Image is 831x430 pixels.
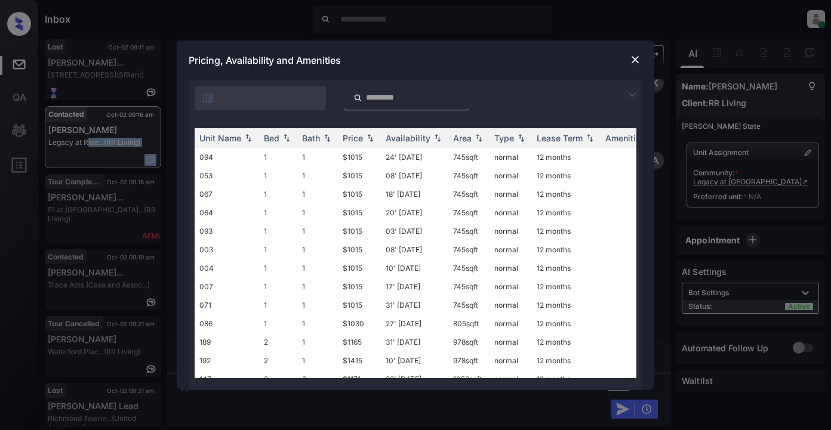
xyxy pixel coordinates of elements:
[532,148,601,166] td: 12 months
[515,134,527,142] img: sorting
[448,351,490,370] td: 978 sqft
[381,259,448,277] td: 10' [DATE]
[532,259,601,277] td: 12 months
[490,148,532,166] td: normal
[381,296,448,314] td: 31' [DATE]
[195,351,259,370] td: 192
[297,148,338,166] td: 1
[297,296,338,314] td: 1
[448,148,490,166] td: 745 sqft
[605,133,645,143] div: Amenities
[297,277,338,296] td: 1
[490,240,532,259] td: normal
[532,370,601,388] td: 12 months
[338,203,381,222] td: $1015
[338,314,381,333] td: $1030
[490,222,532,240] td: normal
[537,133,583,143] div: Lease Term
[386,133,430,143] div: Availability
[177,41,654,80] div: Pricing, Availability and Amenities
[448,314,490,333] td: 805 sqft
[259,148,297,166] td: 1
[202,92,214,104] img: icon-zuma
[338,166,381,185] td: $1015
[259,277,297,296] td: 1
[338,185,381,203] td: $1015
[297,240,338,259] td: 1
[259,185,297,203] td: 1
[490,203,532,222] td: normal
[381,314,448,333] td: 27' [DATE]
[297,333,338,351] td: 1
[364,134,376,142] img: sorting
[297,203,338,222] td: 1
[338,351,381,370] td: $1415
[297,314,338,333] td: 1
[195,185,259,203] td: 067
[490,333,532,351] td: normal
[338,148,381,166] td: $1015
[259,259,297,277] td: 1
[338,259,381,277] td: $1015
[584,134,596,142] img: sorting
[532,296,601,314] td: 12 months
[195,296,259,314] td: 071
[448,240,490,259] td: 745 sqft
[381,351,448,370] td: 10' [DATE]
[195,333,259,351] td: 189
[199,133,241,143] div: Unit Name
[448,277,490,296] td: 745 sqft
[381,333,448,351] td: 31' [DATE]
[381,148,448,166] td: 24' [DATE]
[532,222,601,240] td: 12 months
[490,277,532,296] td: normal
[195,148,259,166] td: 094
[490,314,532,333] td: normal
[259,333,297,351] td: 2
[259,296,297,314] td: 1
[353,92,362,103] img: icon-zuma
[490,370,532,388] td: normal
[242,134,254,142] img: sorting
[259,314,297,333] td: 1
[532,277,601,296] td: 12 months
[259,222,297,240] td: 1
[281,134,293,142] img: sorting
[490,259,532,277] td: normal
[195,222,259,240] td: 093
[629,54,641,66] img: close
[338,296,381,314] td: $1015
[448,370,490,388] td: 1053 sqft
[490,166,532,185] td: normal
[490,296,532,314] td: normal
[338,333,381,351] td: $1165
[195,277,259,296] td: 007
[297,259,338,277] td: 1
[625,88,639,102] img: icon-zuma
[297,370,338,388] td: 2
[490,185,532,203] td: normal
[195,370,259,388] td: 147
[432,134,444,142] img: sorting
[532,314,601,333] td: 12 months
[532,203,601,222] td: 12 months
[453,133,472,143] div: Area
[448,166,490,185] td: 745 sqft
[532,333,601,351] td: 12 months
[532,240,601,259] td: 12 months
[297,166,338,185] td: 1
[338,240,381,259] td: $1015
[264,133,279,143] div: Bed
[338,222,381,240] td: $1015
[381,222,448,240] td: 03' [DATE]
[259,203,297,222] td: 1
[297,185,338,203] td: 1
[195,203,259,222] td: 064
[259,351,297,370] td: 2
[532,351,601,370] td: 12 months
[338,370,381,388] td: $1171
[195,166,259,185] td: 053
[259,166,297,185] td: 1
[490,351,532,370] td: normal
[448,222,490,240] td: 745 sqft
